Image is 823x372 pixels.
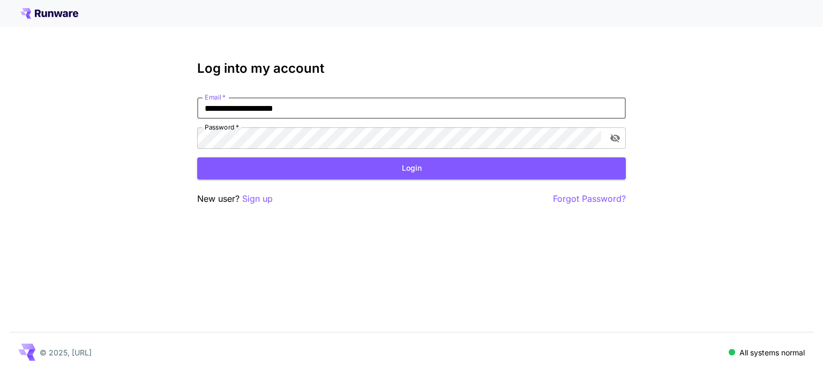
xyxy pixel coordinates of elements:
p: © 2025, [URL] [40,347,92,358]
button: toggle password visibility [605,128,625,148]
button: Forgot Password? [553,192,626,206]
label: Email [205,93,226,102]
button: Sign up [242,192,273,206]
button: Login [197,157,626,179]
h3: Log into my account [197,61,626,76]
p: All systems normal [739,347,805,358]
p: New user? [197,192,273,206]
label: Password [205,123,239,132]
